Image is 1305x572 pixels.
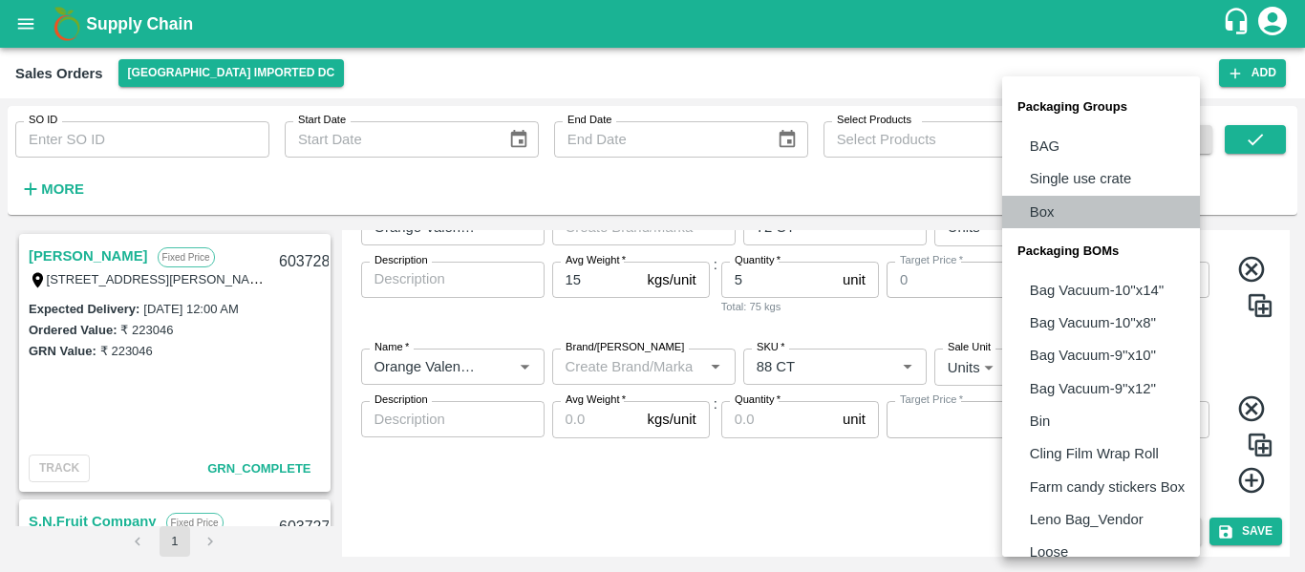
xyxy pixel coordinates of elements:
[1030,443,1159,464] p: Cling Film Wrap Roll
[1030,312,1156,333] p: Bag Vacuum-10''x8''
[1030,477,1186,498] p: Farm candy stickers Box
[1030,378,1156,399] p: Bag Vacuum-9''x12''
[1030,509,1144,530] p: Leno Bag_Vendor
[1030,541,1068,562] p: Loose
[1030,136,1059,157] p: BAG
[1002,84,1200,130] li: Packaging Groups
[1030,411,1050,432] p: Bin
[1002,228,1200,274] li: Packaging BOMs
[1030,201,1055,222] p: Box
[1030,168,1131,189] p: Single use crate
[1030,280,1165,301] p: Bag Vacuum-10''x14''
[1030,345,1156,366] p: Bag Vacuum-9''x10''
